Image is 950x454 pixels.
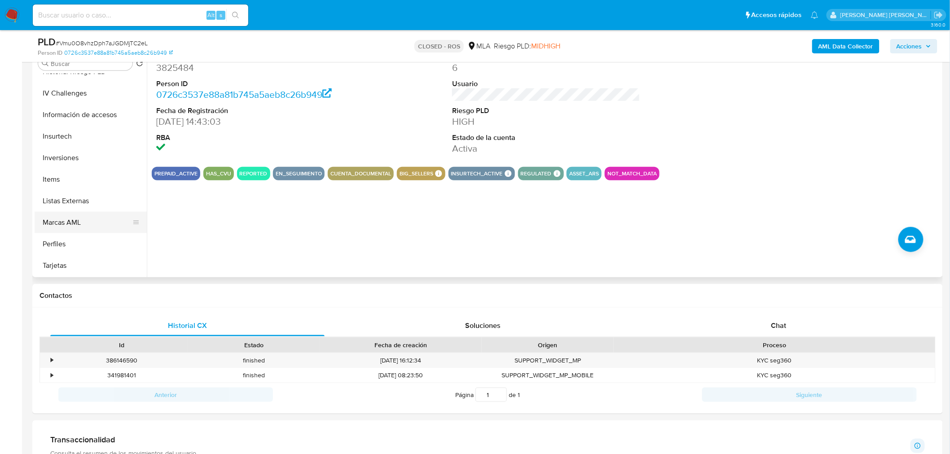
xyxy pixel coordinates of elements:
span: Alt [207,11,215,19]
button: Buscar [42,60,49,67]
button: Listas Externas [35,190,147,212]
button: Marcas AML [35,212,140,233]
div: 386146590 [56,353,188,368]
span: Página de [455,388,520,402]
dd: Activa [452,142,640,155]
div: SUPPORT_WIDGET_MP [482,353,614,368]
button: IV Challenges [35,83,147,104]
dt: Estado de la cuenta [452,133,640,143]
span: MIDHIGH [531,41,560,51]
dd: 6 [452,61,640,74]
span: Accesos rápidos [752,10,802,20]
dt: Riesgo PLD [452,106,640,116]
div: 341981401 [56,368,188,383]
div: Fecha de creación [326,340,475,349]
button: Volver al orden por defecto [136,60,143,70]
button: Acciones [890,39,937,53]
p: roberto.munoz@mercadolibre.com [840,11,931,19]
button: Anterior [58,388,273,402]
div: • [51,371,53,380]
dt: Fecha de Registración [156,106,344,116]
button: Items [35,169,147,190]
span: 3.160.0 [931,21,946,28]
input: Buscar usuario o caso... [33,9,248,21]
dd: 3825484 [156,61,344,74]
b: Person ID [38,49,62,57]
a: Notificaciones [811,11,818,19]
a: Salir [934,10,943,20]
div: KYC seg360 [614,353,935,368]
span: Soluciones [466,320,501,331]
dt: Person ID [156,79,344,89]
span: 1 [518,390,520,399]
div: finished [188,353,320,368]
a: 0726c3537e88a81b745a5aeb8c26b949 [64,49,173,57]
button: Perfiles [35,233,147,255]
h1: Contactos [40,291,936,300]
div: finished [188,368,320,383]
div: KYC seg360 [614,368,935,383]
div: SUPPORT_WIDGET_MP_MOBILE [482,368,614,383]
dt: Usuario [452,79,640,89]
div: MLA [467,41,490,51]
b: AML Data Collector [818,39,873,53]
dd: HIGH [452,115,640,128]
button: Siguiente [702,388,917,402]
b: PLD [38,35,56,49]
div: [DATE] 08:23:50 [320,368,482,383]
span: Chat [771,320,787,331]
div: Origen [488,340,607,349]
span: Historial CX [168,320,207,331]
p: CLOSED - ROS [414,40,464,52]
button: Información de accesos [35,104,147,126]
span: Riesgo PLD: [494,41,560,51]
div: Estado [194,340,313,349]
button: Inversiones [35,147,147,169]
span: Acciones [897,39,922,53]
dd: [DATE] 14:43:03 [156,115,344,128]
dt: RBA [156,133,344,143]
a: 0726c3537e88a81b745a5aeb8c26b949 [156,88,332,101]
div: Id [62,340,181,349]
div: [DATE] 16:12:34 [320,353,482,368]
div: • [51,356,53,365]
div: Proceso [620,340,929,349]
button: Insurtech [35,126,147,147]
button: search-icon [226,9,245,22]
button: Tarjetas [35,255,147,276]
input: Buscar [51,60,129,68]
span: # Vmu0O8vhzDph7aJGDMjTC2eL [56,39,148,48]
span: s [220,11,222,19]
button: AML Data Collector [812,39,880,53]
